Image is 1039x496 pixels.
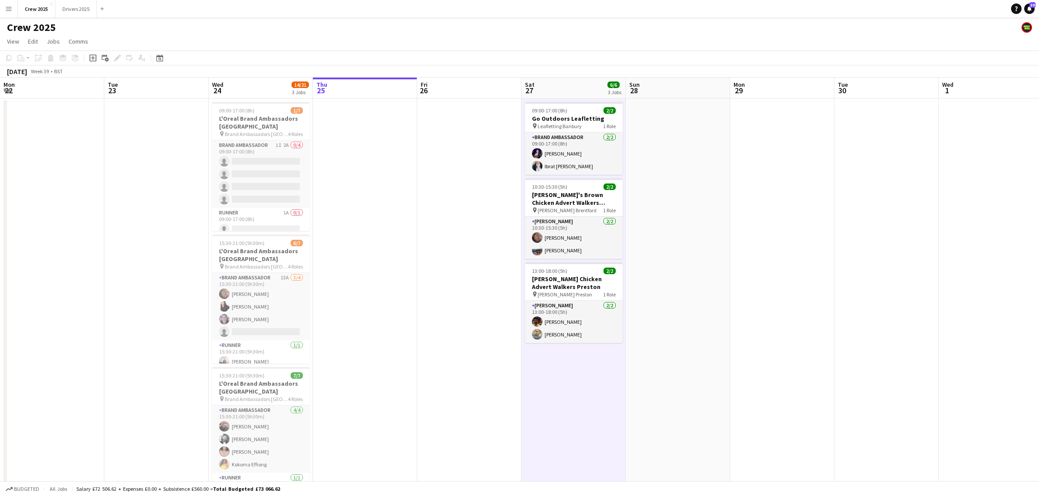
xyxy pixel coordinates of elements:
span: 28 [628,85,640,95]
span: 1 [941,85,953,95]
div: Salary £72 506.62 + Expenses £0.00 + Subsistence £560.00 = [76,486,280,492]
span: Brand Ambassadors [GEOGRAPHIC_DATA] [225,263,288,270]
div: 3 Jobs [292,89,309,95]
span: Mon [734,81,745,88]
span: 6/7 [291,240,303,246]
div: BST [54,68,63,75]
app-job-card: 10:30-15:30 (5h)2/2[PERSON_NAME]'s Brown Chicken Advert Walkers Brentford [PERSON_NAME] Brentford... [525,178,623,259]
span: Leafletting Banbury [538,123,582,129]
h3: L'Oreal Brand Ambassadors [GEOGRAPHIC_DATA] [212,247,310,263]
h3: Go Outdoors Leafletting [525,115,623,122]
span: [PERSON_NAME] Preston [538,291,592,298]
span: 10:30-15:30 (5h) [532,183,567,190]
span: Brand Ambassadors [GEOGRAPHIC_DATA] [225,131,288,137]
span: 30 [837,85,848,95]
span: View [7,37,19,45]
span: 22 [2,85,15,95]
span: 15:30-21:00 (5h30m) [219,240,264,246]
a: Jobs [43,36,63,47]
app-job-card: 13:00-18:00 (5h)2/2[PERSON_NAME] Chicken Advert Walkers Preston [PERSON_NAME] Preston1 Role[PERSO... [525,262,623,343]
span: 2/2 [604,107,616,114]
span: 09:00-17:00 (8h) [532,107,567,114]
app-job-card: 15:30-21:00 (5h30m)6/7L'Oreal Brand Ambassadors [GEOGRAPHIC_DATA] Brand Ambassadors [GEOGRAPHIC_D... [212,234,310,364]
span: 24 [211,85,223,95]
span: Tue [838,81,848,88]
button: Drivers 2025 [55,0,97,17]
app-card-role: Brand Ambassador15A3/415:30-21:00 (5h30m)[PERSON_NAME][PERSON_NAME][PERSON_NAME] [212,273,310,340]
span: 1 Role [603,123,616,129]
span: 4 Roles [288,263,303,270]
span: Week 39 [29,68,51,75]
app-job-card: 15:30-21:00 (5h30m)7/7L'Oreal Brand Ambassadors [GEOGRAPHIC_DATA] Brand Ambassadors [GEOGRAPHIC_D... [212,367,310,496]
span: Brand Ambassadors [GEOGRAPHIC_DATA] [225,396,288,402]
span: 09:00-17:00 (8h) [219,107,254,114]
span: Sun [629,81,640,88]
span: Mon [3,81,15,88]
span: 39 [1029,2,1036,8]
h3: L'Oreal Brand Ambassadors [GEOGRAPHIC_DATA] [212,380,310,395]
app-card-role: Brand Ambassador2/209:00-17:00 (8h)[PERSON_NAME]Ibrat [PERSON_NAME] [525,132,623,175]
span: Thu [316,81,327,88]
span: Wed [942,81,953,88]
span: Budgeted [14,486,39,492]
app-card-role: Runner1A0/109:00-17:00 (8h) [212,208,310,238]
app-card-role: Runner1/115:30-21:00 (5h30m)[PERSON_NAME] [212,340,310,370]
app-card-role: [PERSON_NAME]2/210:30-15:30 (5h)[PERSON_NAME][PERSON_NAME] [525,217,623,259]
app-job-card: 09:00-17:00 (8h)1/7L'Oreal Brand Ambassadors [GEOGRAPHIC_DATA] Brand Ambassadors [GEOGRAPHIC_DATA... [212,102,310,231]
h1: Crew 2025 [7,21,56,34]
span: Jobs [47,37,60,45]
span: 14/21 [291,82,309,88]
span: 27 [524,85,535,95]
div: [DATE] [7,67,27,76]
h3: L'Oreal Brand Ambassadors [GEOGRAPHIC_DATA] [212,115,310,130]
span: 1 Role [603,291,616,298]
span: 4 Roles [288,396,303,402]
span: 1/7 [291,107,303,114]
span: Comms [69,37,88,45]
span: 29 [732,85,745,95]
app-card-role: Brand Ambassador4/415:30-21:00 (5h30m)[PERSON_NAME][PERSON_NAME][PERSON_NAME]Kokoma Effiong [212,405,310,473]
a: Edit [24,36,41,47]
span: Fri [421,81,428,88]
span: 2/2 [604,268,616,274]
span: Tue [108,81,118,88]
span: 13:00-18:00 (5h) [532,268,567,274]
span: 1 Role [603,207,616,214]
span: 15:30-21:00 (5h30m) [219,372,264,379]
span: 7/7 [291,372,303,379]
span: Sat [525,81,535,88]
app-card-role: [PERSON_NAME]2/213:00-18:00 (5h)[PERSON_NAME][PERSON_NAME] [525,301,623,343]
span: [PERSON_NAME] Brentford [538,207,597,214]
h3: [PERSON_NAME] Chicken Advert Walkers Preston [525,275,623,291]
span: Wed [212,81,223,88]
span: All jobs [48,486,69,492]
div: 3 Jobs [608,89,621,95]
button: Crew 2025 [18,0,55,17]
span: 2/2 [604,183,616,190]
span: 26 [419,85,428,95]
app-job-card: 09:00-17:00 (8h)2/2Go Outdoors Leafletting Leafletting Banbury1 RoleBrand Ambassador2/209:00-17:0... [525,102,623,175]
app-user-avatar: Nicola Price [1022,22,1032,33]
h3: [PERSON_NAME]'s Brown Chicken Advert Walkers Brentford [525,191,623,207]
button: Budgeted [4,484,41,494]
a: 39 [1024,3,1035,14]
span: 25 [315,85,327,95]
span: Edit [28,37,38,45]
span: Total Budgeted £73 066.62 [213,486,280,492]
a: Comms [65,36,92,47]
span: 4 Roles [288,131,303,137]
a: View [3,36,23,47]
app-card-role: Brand Ambassador1I2A0/409:00-17:00 (8h) [212,140,310,208]
span: 23 [106,85,118,95]
span: 6/6 [607,82,620,88]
